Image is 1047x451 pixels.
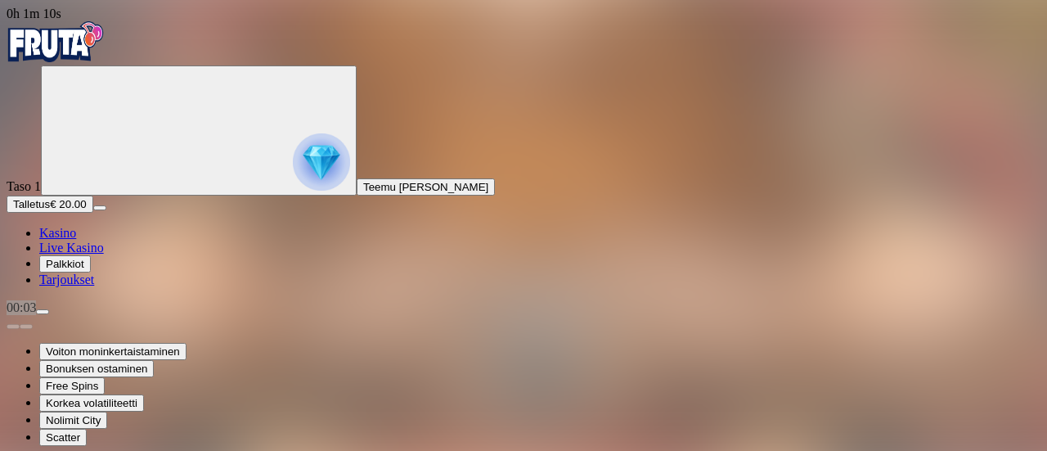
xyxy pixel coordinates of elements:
[46,363,147,375] span: Bonuksen ostaminen
[7,324,20,329] button: prev slide
[39,429,87,446] button: Scatter
[46,258,84,270] span: Palkkiot
[46,380,98,392] span: Free Spins
[46,345,180,358] span: Voiton moninkertaistaminen
[36,309,49,314] button: menu
[39,343,186,360] button: Voiton moninkertaistaminen
[39,241,104,255] a: Live Kasino
[20,324,33,329] button: next slide
[41,65,357,196] button: reward progress
[7,21,1040,287] nav: Primary
[7,7,61,20] span: user session time
[39,395,144,412] button: Korkea volatiliteetti
[39,273,94,286] a: Tarjoukset
[7,300,36,314] span: 00:03
[7,179,41,193] span: Taso 1
[13,198,50,210] span: Talletus
[39,226,76,240] a: Kasino
[7,21,105,62] img: Fruta
[7,51,105,65] a: Fruta
[46,431,80,444] span: Scatter
[39,360,154,377] button: Bonuksen ostaminen
[46,414,101,426] span: Nolimit City
[39,412,107,429] button: Nolimit City
[46,397,137,409] span: Korkea volatiliteetti
[50,198,86,210] span: € 20.00
[357,178,495,196] button: Teemu [PERSON_NAME]
[39,255,91,273] button: Palkkiot
[7,196,93,213] button: Talletusplus icon€ 20.00
[293,133,350,191] img: reward progress
[7,226,1040,287] nav: Main menu
[93,205,106,210] button: menu
[363,181,488,193] span: Teemu [PERSON_NAME]
[39,377,105,395] button: Free Spins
